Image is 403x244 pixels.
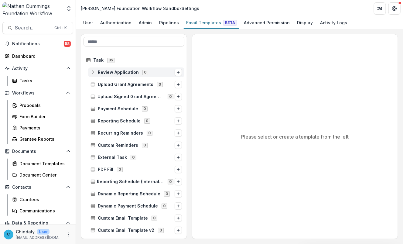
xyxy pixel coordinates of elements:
[2,182,73,192] button: Open Contacts
[98,216,148,221] span: Custom Email Template
[10,159,73,169] a: Document Templates
[19,125,68,131] div: Payments
[175,227,182,234] button: Options
[142,70,148,75] span: 0
[98,131,143,136] span: Recurring Reminders
[98,119,141,124] span: Reporting Schedule
[10,170,73,180] a: Document Center
[88,201,184,211] div: Dynamic Payment Schedule0Options
[65,231,72,238] button: More
[12,221,63,226] span: Data & Reporting
[15,25,51,31] span: Search...
[88,116,184,126] div: Reporting Schedule0Options
[88,80,184,89] div: Upload Grant Agreements0Options
[98,167,113,172] span: PDF Fill
[184,18,239,27] div: Email Templates
[2,88,73,98] button: Open Workflows
[98,106,138,112] span: Payment Schedule
[175,154,182,161] button: Options
[184,17,239,29] a: Email Templates Beta
[88,128,184,138] div: Recurring Reminders0Options
[157,82,163,87] span: 0
[168,179,173,184] span: 0
[2,64,73,73] button: Open Activity
[98,18,134,27] div: Authentication
[98,70,139,75] span: Review Application
[2,51,73,61] a: Dashboard
[12,53,68,59] div: Dashboard
[97,179,164,184] span: Reporting Schedule (Internal / External)
[388,2,401,15] button: Get Help
[12,66,63,71] span: Activity
[175,190,182,198] button: Options
[88,225,184,235] div: Custom Email Template v20Options
[65,2,73,15] button: Open entity switcher
[162,204,167,208] span: 0
[224,20,237,26] span: Beta
[157,17,181,29] a: Pipelines
[241,133,349,140] p: Please select or create a template from the left
[88,177,184,187] div: Reporting Schedule (Internal / External)0Options
[98,191,160,197] span: Dynamic Reporting Schedule
[2,146,73,156] button: Open Documents
[144,119,150,123] span: 0
[10,112,73,122] a: Form Builder
[12,185,63,190] span: Contacts
[78,4,202,13] nav: breadcrumb
[19,196,68,203] div: Grantees
[175,215,182,222] button: Options
[241,17,292,29] a: Advanced Permission
[12,91,63,96] span: Workflows
[2,22,73,34] button: Search...
[175,142,182,149] button: Options
[37,229,50,235] p: User
[88,67,184,77] div: Review Application0Options
[19,102,68,108] div: Proposals
[136,17,154,29] a: Admin
[19,77,68,84] div: Tasks
[81,18,95,27] div: User
[16,229,35,235] p: Chindaly
[142,106,148,111] span: 0
[168,94,173,99] span: 0
[175,202,182,210] button: Options
[107,58,114,63] span: 35
[175,166,182,173] button: Options
[164,191,170,196] span: 0
[117,167,123,172] span: 0
[175,129,182,137] button: Options
[19,136,68,142] div: Grantee Reports
[98,204,158,209] span: Dynamic Payment Schedule
[147,131,152,136] span: 0
[93,58,104,63] span: Task
[7,232,10,236] div: Chindaly
[318,17,350,29] a: Activity Logs
[10,123,73,133] a: Payments
[98,17,134,29] a: Authentication
[16,235,62,240] p: [EMAIL_ADDRESS][DOMAIN_NAME]
[98,82,153,87] span: Upload Grant Agreements
[158,228,164,233] span: 0
[19,113,68,120] div: Form Builder
[175,69,182,76] button: Options
[88,153,184,162] div: External Task0Options
[10,134,73,144] a: Grantee Reports
[88,213,184,223] div: Custom Email Template0Options
[131,155,136,160] span: 0
[136,18,154,27] div: Admin
[53,25,68,31] div: Ctrl + K
[88,92,184,101] div: Upload Signed Grant Agreements0Options
[175,105,182,112] button: Options
[19,160,68,167] div: Document Templates
[295,17,315,29] a: Display
[88,189,184,199] div: Dynamic Reporting Schedule0Options
[19,172,68,178] div: Document Center
[142,143,148,148] span: 0
[2,218,73,228] button: Open Data & Reporting
[2,39,73,49] button: Notifications58
[88,165,184,174] div: PDF Fill0Options
[88,140,184,150] div: Custom Reminders0Options
[98,228,154,233] span: Custom Email Template v2
[10,100,73,110] a: Proposals
[12,41,64,46] span: Notifications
